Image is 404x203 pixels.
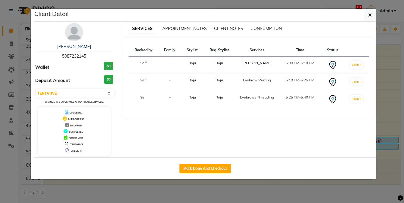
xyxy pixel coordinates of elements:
[203,44,235,57] th: Req. Stylist
[34,9,69,18] h5: Client Detail
[278,91,322,108] td: 5:25 PM-5:40 PM
[350,78,362,86] button: START
[239,60,275,66] div: [PERSON_NAME]
[216,61,223,65] span: Roju
[70,124,82,127] span: DROPPED
[278,57,322,74] td: 5:00 PM-5:10 PM
[159,74,181,91] td: -
[70,143,83,146] span: TENTATIVE
[278,74,322,91] td: 5:10 PM-5:25 PM
[188,78,196,82] span: Roju
[35,64,49,71] span: Wallet
[350,61,362,68] button: START
[162,26,207,31] span: APPOINTMENT NOTES
[104,62,113,71] h3: $0
[71,149,82,152] span: CHECK-IN
[129,74,159,91] td: Self
[65,23,83,41] img: avatar
[188,95,196,99] span: Roju
[45,100,104,103] small: Change in status will apply to all services.
[159,57,181,74] td: -
[159,44,181,57] th: Family
[322,44,344,57] th: Status
[235,44,278,57] th: Services
[239,95,275,100] div: Eyebrows Threading
[216,95,223,99] span: Roju
[216,78,223,82] span: Roju
[159,91,181,108] td: -
[62,53,86,59] span: 5087232145
[129,57,159,74] td: Self
[69,130,83,133] span: COMPLETED
[179,164,231,173] button: Mark Done And Checkout
[250,26,282,31] span: CONSUMPTION
[104,75,113,84] h3: $0
[69,137,83,140] span: CONFIRMED
[68,118,84,121] span: IN PROGRESS
[350,95,362,103] button: START
[129,91,159,108] td: Self
[181,44,203,57] th: Stylist
[214,26,243,31] span: CLIENT NOTES
[278,44,322,57] th: Time
[57,44,91,49] a: [PERSON_NAME]
[70,111,82,114] span: UPCOMING
[239,77,275,83] div: Eyebrow Waxing
[35,77,70,84] span: Deposit Amount
[130,23,155,34] span: SERVICES
[129,44,159,57] th: Booked by
[188,61,196,65] span: Roju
